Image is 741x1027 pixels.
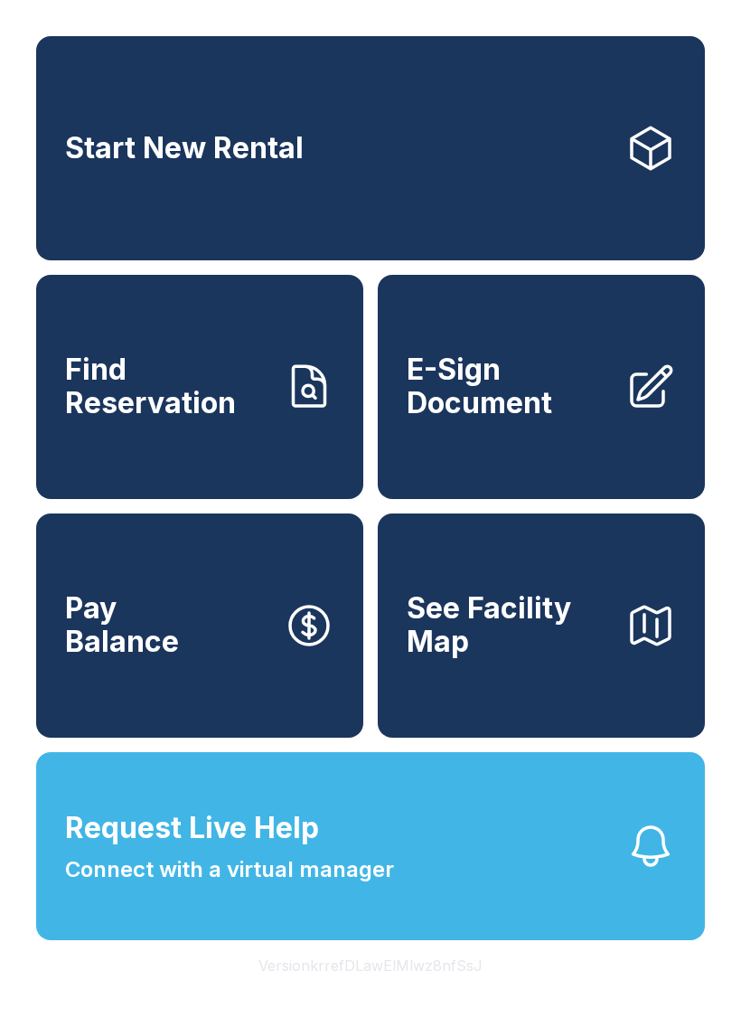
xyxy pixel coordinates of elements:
span: See Facility Map [407,592,611,658]
span: Request Live Help [65,806,319,850]
span: Pay Balance [65,592,179,658]
a: Find Reservation [36,275,363,499]
span: Find Reservation [65,353,269,419]
button: PayBalance [36,513,363,738]
span: E-Sign Document [407,353,611,419]
button: VersionkrrefDLawElMlwz8nfSsJ [244,940,497,991]
a: E-Sign Document [378,275,705,499]
button: Request Live HelpConnect with a virtual manager [36,752,705,940]
a: Start New Rental [36,36,705,260]
span: Connect with a virtual manager [65,853,394,886]
span: Start New Rental [65,132,304,165]
button: See Facility Map [378,513,705,738]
